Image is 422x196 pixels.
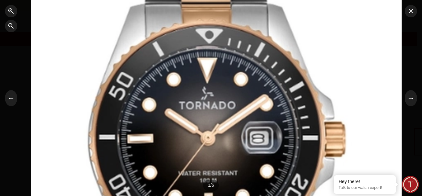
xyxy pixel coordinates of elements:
button: ← [5,90,17,106]
div: Hey there! [339,178,391,185]
p: Talk to our watch expert! [339,185,391,190]
div: 1 / 6 [203,180,219,191]
button: → [405,90,417,106]
div: Chat Widget [402,176,419,193]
